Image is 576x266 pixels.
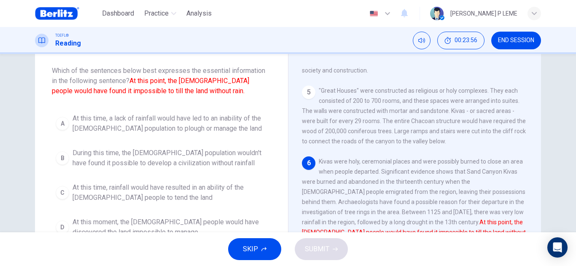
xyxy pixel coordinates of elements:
[369,11,379,17] img: en
[52,179,271,207] button: CAt this time, rainfall would have resulted in an ability of the [DEMOGRAPHIC_DATA] people to ten...
[52,66,271,96] span: Which of the sentences below best expresses the essential information in the following sentence?
[450,8,517,19] div: [PERSON_NAME] P LEME
[413,32,431,49] div: Mute
[302,87,526,145] span: "Great Houses" were constructed as religious or holy complexes. They each consisted of 200 to 700...
[35,5,79,22] img: Berlitz Brasil logo
[56,186,69,199] div: C
[35,5,99,22] a: Berlitz Brasil logo
[144,8,169,19] span: Practice
[52,213,271,241] button: DAt this moment, the [DEMOGRAPHIC_DATA] people would have discovered the land impossible to manage
[437,32,484,49] button: 00:23:56
[302,156,315,170] div: 6
[228,238,281,260] button: SKIP
[55,38,81,48] h1: Reading
[430,7,444,20] img: Profile picture
[73,148,267,168] span: During this time, the [DEMOGRAPHIC_DATA] population wouldn't have found it possible to develop a ...
[186,8,212,19] span: Analysis
[56,117,69,130] div: A
[73,113,267,134] span: At this time, a lack of rainfall would have led to an inability of the [DEMOGRAPHIC_DATA] populat...
[56,220,69,234] div: D
[547,237,568,258] div: Open Intercom Messenger
[52,77,249,95] font: At this point, the [DEMOGRAPHIC_DATA] people would have found it impossible to till the land with...
[52,110,271,137] button: AAt this time, a lack of rainfall would have led to an inability of the [DEMOGRAPHIC_DATA] popula...
[243,243,258,255] span: SKIP
[302,86,315,99] div: 5
[73,183,267,203] span: At this time, rainfall would have resulted in an ability of the [DEMOGRAPHIC_DATA] people to tend...
[102,8,134,19] span: Dashboard
[437,32,484,49] div: Hide
[55,32,69,38] span: TOEFL®
[73,217,267,237] span: At this moment, the [DEMOGRAPHIC_DATA] people would have discovered the land impossible to manage
[498,37,534,44] span: END SESSION
[455,37,477,44] span: 00:23:56
[56,151,69,165] div: B
[491,32,541,49] button: END SESSION
[183,6,215,21] button: Analysis
[99,6,137,21] button: Dashboard
[52,144,271,172] button: BDuring this time, the [DEMOGRAPHIC_DATA] population wouldn't have found it possible to develop a...
[141,6,180,21] button: Practice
